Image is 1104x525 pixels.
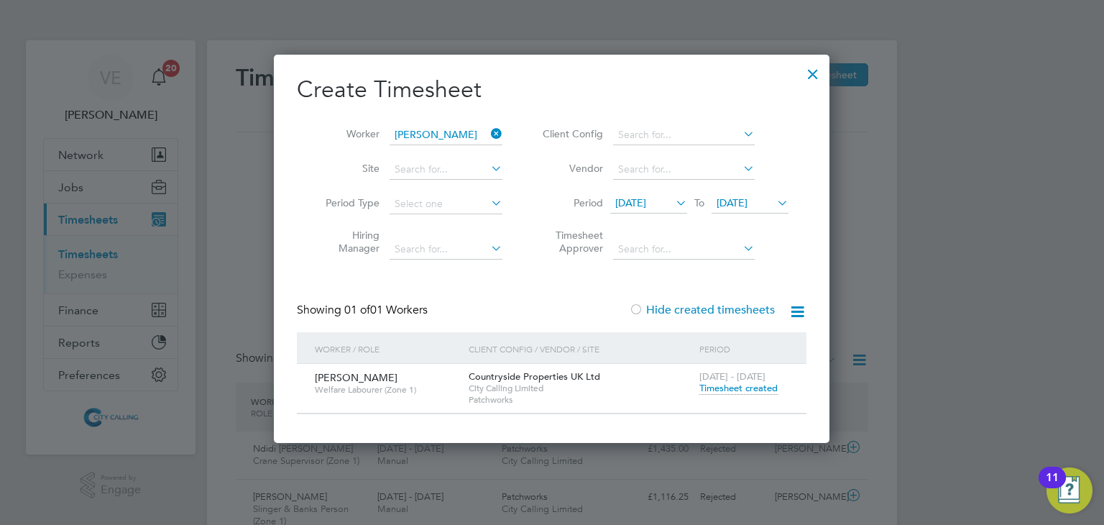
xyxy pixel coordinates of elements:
span: [DATE] [717,196,747,209]
label: Period Type [315,196,379,209]
label: Client Config [538,127,603,140]
label: Site [315,162,379,175]
div: Showing [297,303,431,318]
span: 01 of [344,303,370,317]
span: Patchworks [469,394,692,406]
input: Search for... [390,239,502,260]
div: Worker / Role [311,332,465,365]
span: [PERSON_NAME] [315,371,397,384]
h2: Create Timesheet [297,75,806,105]
span: Welfare Labourer (Zone 1) [315,384,458,396]
input: Search for... [390,125,502,145]
div: 11 [1046,478,1059,496]
span: Countryside Properties UK Ltd [469,370,600,383]
input: Search for... [390,160,502,180]
div: Client Config / Vendor / Site [465,332,696,365]
input: Search for... [613,125,755,145]
span: City Calling Limited [469,383,692,394]
input: Search for... [613,239,755,260]
label: Timesheet Approver [538,229,603,255]
div: Period [696,332,792,365]
label: Period [538,196,603,209]
input: Select one [390,194,502,214]
label: Hide created timesheets [629,303,775,317]
label: Hiring Manager [315,229,379,255]
span: [DATE] - [DATE] [699,370,765,383]
label: Worker [315,127,379,140]
span: [DATE] [615,196,646,209]
span: Timesheet created [699,382,778,395]
label: Vendor [538,162,603,175]
span: 01 Workers [344,303,428,317]
span: To [690,193,709,212]
button: Open Resource Center, 11 new notifications [1046,467,1092,513]
input: Search for... [613,160,755,180]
